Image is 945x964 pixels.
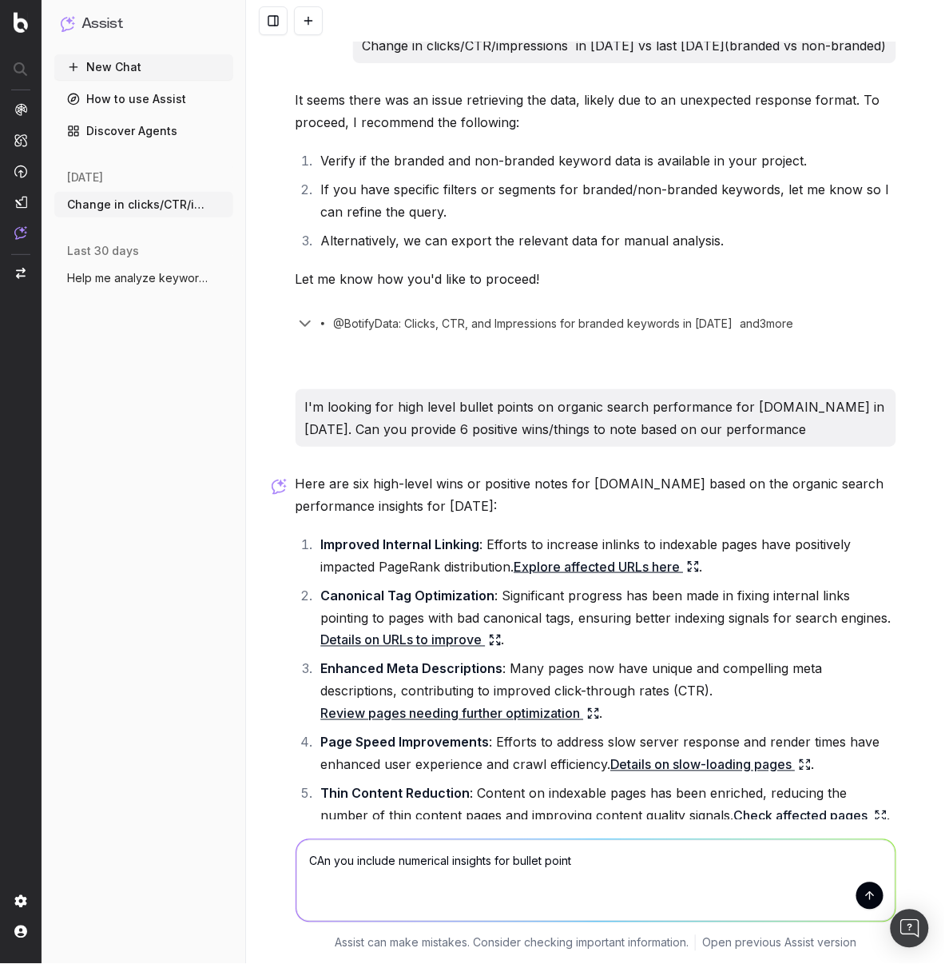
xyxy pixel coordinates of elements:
img: Botify assist logo [272,479,287,495]
p: Assist can make mistakes. Consider checking important information. [335,935,689,951]
a: Details on URLs to improve [321,629,502,651]
img: Assist [14,226,27,240]
span: [DATE] [67,169,103,185]
img: Assist [61,16,75,31]
p: Here are six high-level wins or positive notes for [DOMAIN_NAME] based on the organic search perf... [296,472,896,517]
div: Open Intercom Messenger [891,910,929,948]
div: and 3 more [733,316,810,332]
a: Check affected pages [734,805,887,827]
li: : Efforts to increase inlinks to indexable pages have positively impacted PageRank distribution. . [316,533,896,578]
button: New Chat [54,54,233,80]
img: Intelligence [14,133,27,147]
span: @BotifyData: Clicks, CTR, and Impressions for branded keywords in [DATE] [334,316,733,332]
img: Botify logo [14,12,28,33]
a: Discover Agents [54,118,233,144]
span: last 30 days [67,243,139,259]
strong: Enhanced Meta Descriptions [321,661,503,677]
button: Help me analyze keywords for search base [54,265,233,291]
strong: Improved Internal Linking [321,536,480,552]
li: If you have specific filters or segments for branded/non-branded keywords, let me know so I can r... [316,178,896,223]
li: : Efforts to address slow server response and render times have enhanced user experience and craw... [316,731,896,776]
img: Studio [14,196,27,209]
p: I'm looking for high level bullet points on organic search performance for [DOMAIN_NAME] in [DATE... [305,396,887,440]
button: Assist [61,13,227,35]
a: Explore affected URLs here [514,556,700,578]
strong: Page Speed Improvements [321,735,490,751]
a: Review pages needing further optimization [321,703,600,725]
p: Let me know how you'd like to proceed! [296,268,896,290]
p: Change in clicks/CTR/impressions in [DATE] vs last [DATE](branded vs non-branded) [363,34,887,57]
textarea: CAn you include numerical insights for bullet po [296,840,895,922]
li: : Many pages now have unique and compelling meta descriptions, contributing to improved click-thr... [316,658,896,725]
button: Change in clicks/CTR/impressions in [DATE] [54,192,233,217]
a: How to use Assist [54,86,233,112]
strong: Canonical Tag Optimization [321,588,495,603]
li: Verify if the branded and non-branded keyword data is available in your project. [316,149,896,172]
img: Setting [14,895,27,908]
a: Open previous Assist version [702,935,856,951]
img: My account [14,926,27,938]
li: Alternatively, we can export the relevant data for manual analysis. [316,229,896,252]
a: Details on slow-loading pages [611,754,812,776]
strong: Thin Content Reduction [321,786,471,802]
img: Switch project [16,268,26,279]
img: Analytics [14,103,27,116]
li: : Significant progress has been made in fixing internal links pointing to pages with bad canonica... [316,584,896,651]
h1: Assist [81,13,123,35]
p: It seems there was an issue retrieving the data, likely due to an unexpected response format. To ... [296,89,896,133]
li: : Content on indexable pages has been enriched, reducing the number of thin content pages and imp... [316,783,896,827]
span: Change in clicks/CTR/impressions in [DATE] [67,197,208,213]
img: Activation [14,165,27,178]
span: Help me analyze keywords for search base [67,270,208,286]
